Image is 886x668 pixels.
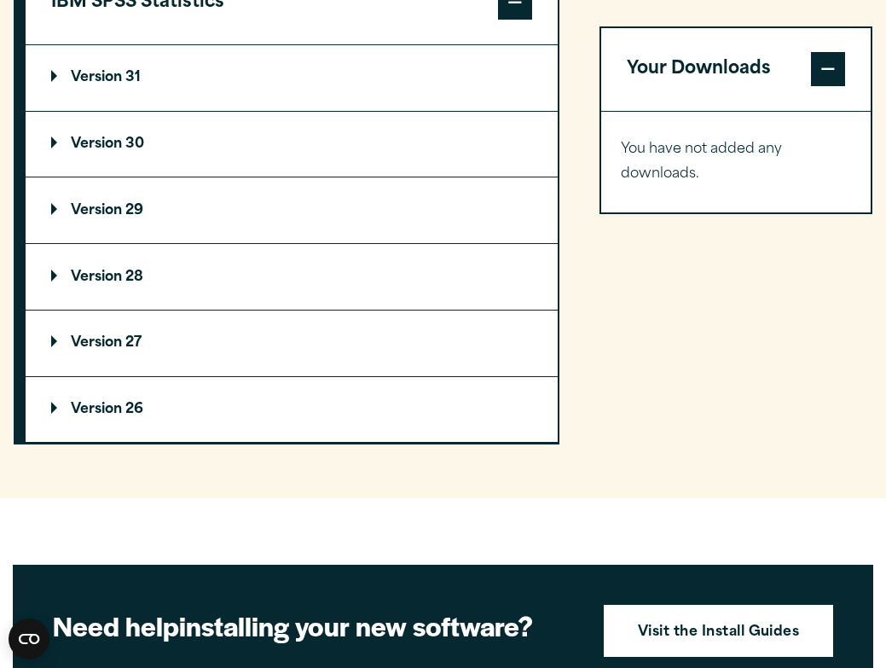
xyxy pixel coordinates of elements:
[604,605,834,658] a: Visit the Install Guides
[51,71,141,84] p: Version 31
[51,137,144,151] p: Version 30
[621,137,851,187] p: You have not added any downloads.
[51,336,142,350] p: Version 27
[26,377,558,443] summary: Version 26
[26,44,558,444] div: IBM SPSS Statistics
[26,177,558,243] summary: Version 29
[26,311,558,376] summary: Version 27
[26,244,558,310] summary: Version 28
[601,111,871,212] div: Your Downloads
[638,622,800,644] strong: Visit the Install Guides
[51,403,143,416] p: Version 26
[26,45,558,111] summary: Version 31
[51,204,143,218] p: Version 29
[53,607,179,644] strong: Need help
[26,112,558,177] summary: Version 30
[9,619,49,659] button: Open CMP widget
[51,270,143,284] p: Version 28
[53,607,578,643] h2: installing your new software?
[601,27,871,110] button: Your Downloads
